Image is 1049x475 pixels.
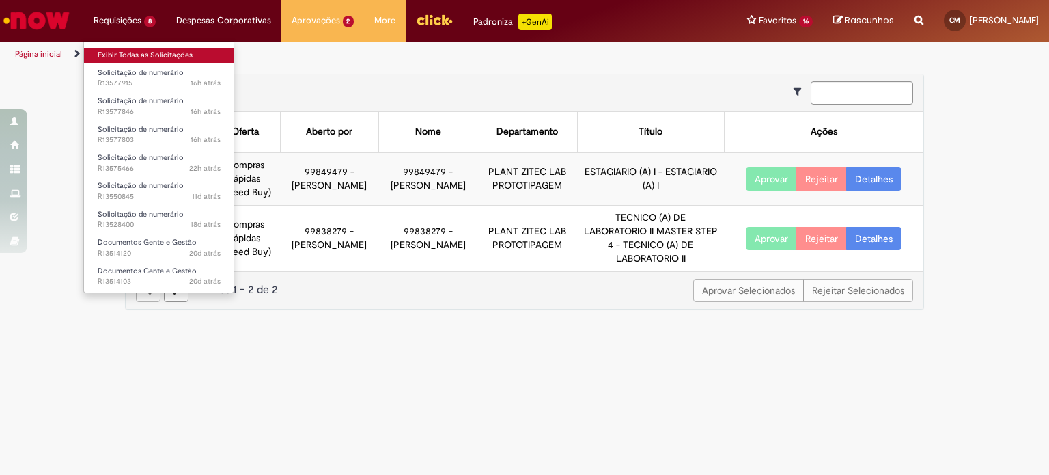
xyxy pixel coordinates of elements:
[98,209,184,219] span: Solicitação de numerário
[84,178,234,204] a: Aberto R13550845 : Solicitação de numerário
[280,205,378,271] td: 99838279 - [PERSON_NAME]
[796,167,847,191] button: Rejeitar
[144,16,156,27] span: 8
[833,14,894,27] a: Rascunhos
[84,150,234,176] a: Aberto R13575466 : Solicitação de numerário
[84,66,234,91] a: Aberto R13577915 : Solicitação de numerário
[416,10,453,30] img: click_logo_yellow_360x200.png
[378,152,477,205] td: 99849479 - [PERSON_NAME]
[98,107,221,118] span: R13577846
[94,14,141,27] span: Requisições
[759,14,796,27] span: Favoritos
[577,205,724,271] td: TECNICO (A) DE LABORATORIO II MASTER STEP 4 - TECNICO (A) DE LABORATORIO II
[98,191,221,202] span: R13550845
[811,125,837,139] div: Ações
[191,78,221,88] time: 29/09/2025 15:50:33
[189,248,221,258] time: 10/09/2025 11:08:55
[189,248,221,258] span: 20d atrás
[98,124,184,135] span: Solicitação de numerário
[518,14,552,30] p: +GenAi
[473,14,552,30] div: Padroniza
[98,135,221,146] span: R13577803
[211,152,280,205] td: Compras rápidas (Speed Buy)
[84,48,234,63] a: Exibir Todas as Solicitações
[191,107,221,117] time: 29/09/2025 15:41:50
[189,163,221,174] time: 29/09/2025 09:50:10
[192,191,221,202] time: 19/09/2025 14:04:48
[191,135,221,145] span: 16h atrás
[845,14,894,27] span: Rascunhos
[192,191,221,202] span: 11d atrás
[84,94,234,119] a: Aberto R13577846 : Solicitação de numerário
[343,16,354,27] span: 2
[98,237,197,247] span: Documentos Gente e Gestão
[98,78,221,89] span: R13577915
[83,41,234,293] ul: Requisições
[98,276,221,287] span: R13514103
[949,16,960,25] span: CM
[191,78,221,88] span: 16h atrás
[136,282,913,298] div: Linhas 1 − 2 de 2
[280,152,378,205] td: 99849479 - [PERSON_NAME]
[98,163,221,174] span: R13575466
[378,205,477,271] td: 99838279 - [PERSON_NAME]
[98,68,184,78] span: Solicitação de numerário
[98,152,184,163] span: Solicitação de numerário
[1,7,72,34] img: ServiceNow
[577,152,724,205] td: ESTAGIARIO (A) I - ESTAGIARIO (A) I
[191,219,221,230] span: 18d atrás
[306,125,352,139] div: Aberto por
[98,219,221,230] span: R13528400
[15,49,62,59] a: Página inicial
[189,276,221,286] time: 10/09/2025 11:06:41
[799,16,813,27] span: 16
[794,87,808,96] i: Mostrar filtros para: Suas Solicitações
[415,125,441,139] div: Nome
[796,227,847,250] button: Rejeitar
[496,125,558,139] div: Departamento
[84,264,234,289] a: Aberto R13514103 : Documentos Gente e Gestão
[232,125,259,139] div: Oferta
[477,205,577,271] td: PLANT ZITEC LAB PROTOTIPAGEM
[374,14,395,27] span: More
[84,207,234,232] a: Aberto R13528400 : Solicitação de numerário
[98,248,221,259] span: R13514120
[84,235,234,260] a: Aberto R13514120 : Documentos Gente e Gestão
[176,14,271,27] span: Despesas Corporativas
[84,122,234,148] a: Aberto R13577803 : Solicitação de numerário
[211,205,280,271] td: Compras rápidas (Speed Buy)
[189,163,221,174] span: 22h atrás
[98,96,184,106] span: Solicitação de numerário
[746,167,797,191] button: Aprovar
[846,167,901,191] a: Detalhes
[191,219,221,230] time: 12/09/2025 15:53:39
[98,266,197,276] span: Documentos Gente e Gestão
[846,227,901,250] a: Detalhes
[746,227,797,250] button: Aprovar
[639,125,662,139] div: Título
[191,107,221,117] span: 16h atrás
[98,180,184,191] span: Solicitação de numerário
[292,14,340,27] span: Aprovações
[189,276,221,286] span: 20d atrás
[191,135,221,145] time: 29/09/2025 15:36:17
[477,152,577,205] td: PLANT ZITEC LAB PROTOTIPAGEM
[10,42,689,67] ul: Trilhas de página
[970,14,1039,26] span: [PERSON_NAME]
